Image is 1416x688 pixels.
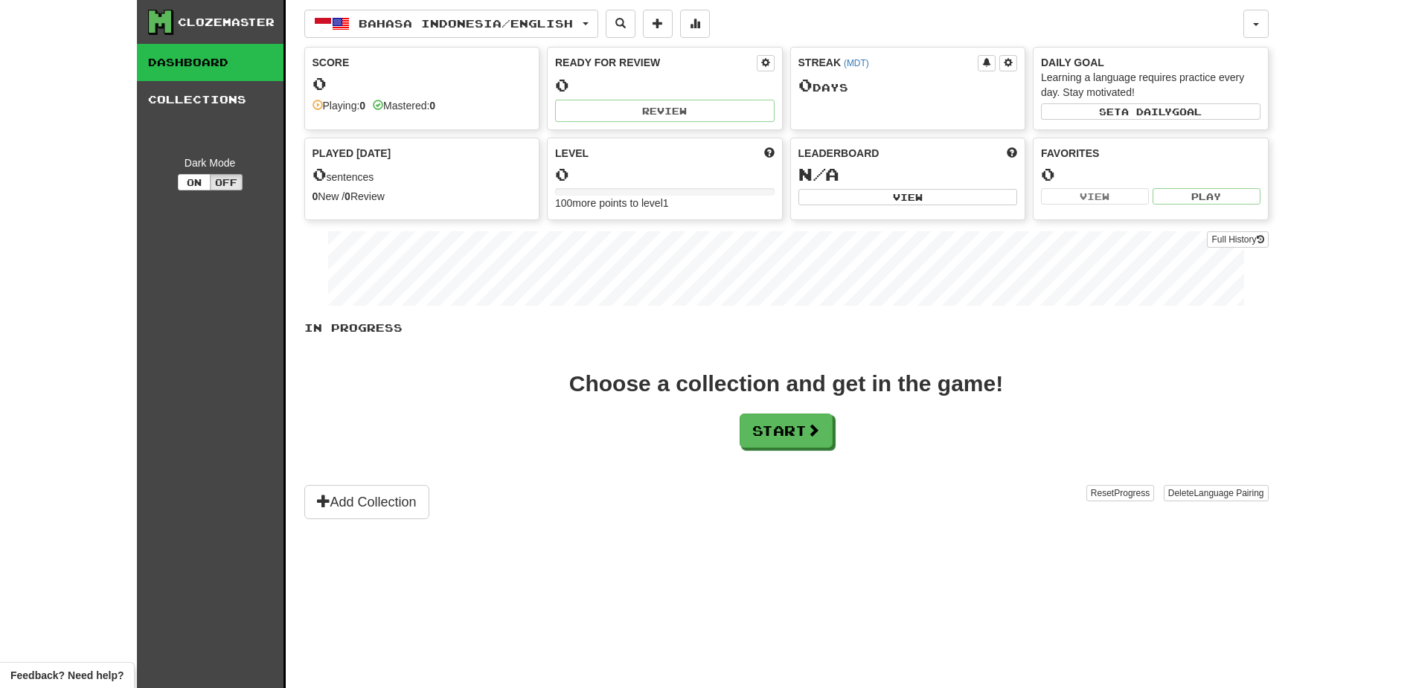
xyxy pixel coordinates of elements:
button: DeleteLanguage Pairing [1164,485,1269,501]
a: Collections [137,81,283,118]
div: Score [313,55,532,70]
button: On [178,174,211,190]
span: Progress [1114,488,1150,498]
strong: 0 [313,190,318,202]
button: View [1041,188,1149,205]
button: View [798,189,1018,205]
div: Learning a language requires practice every day. Stay motivated! [1041,70,1260,100]
strong: 0 [345,190,350,202]
button: More stats [680,10,710,38]
span: Leaderboard [798,146,880,161]
span: a daily [1121,106,1172,117]
span: Language Pairing [1194,488,1263,498]
span: Level [555,146,589,161]
span: Open feedback widget [10,668,124,683]
div: New / Review [313,189,532,204]
button: Search sentences [606,10,635,38]
div: Clozemaster [178,15,275,30]
div: Mastered: [373,98,435,113]
span: Bahasa Indonesia / English [359,17,573,30]
div: Streak [798,55,978,70]
strong: 0 [429,100,435,112]
span: N/A [798,164,839,184]
div: Playing: [313,98,366,113]
button: ResetProgress [1086,485,1154,501]
div: sentences [313,165,532,184]
span: Score more points to level up [764,146,775,161]
div: 100 more points to level 1 [555,196,775,210]
button: Add sentence to collection [643,10,673,38]
button: Review [555,100,775,122]
div: 0 [313,74,532,93]
button: Start [740,414,833,448]
button: Play [1153,188,1260,205]
button: Off [210,174,243,190]
span: 0 [313,164,327,184]
div: 0 [1041,165,1260,184]
span: Played [DATE] [313,146,391,161]
div: 0 [555,165,775,184]
p: In Progress [304,321,1269,335]
button: Bahasa Indonesia/English [304,10,598,38]
div: Choose a collection and get in the game! [569,373,1003,395]
div: 0 [555,76,775,94]
strong: 0 [359,100,365,112]
div: Dark Mode [148,155,272,170]
span: 0 [798,74,813,95]
div: Day s [798,76,1018,95]
button: Seta dailygoal [1041,103,1260,120]
a: (MDT) [844,58,869,68]
div: Ready for Review [555,55,757,70]
a: Dashboard [137,44,283,81]
a: Full History [1207,231,1268,248]
div: Daily Goal [1041,55,1260,70]
button: Add Collection [304,485,429,519]
div: Favorites [1041,146,1260,161]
